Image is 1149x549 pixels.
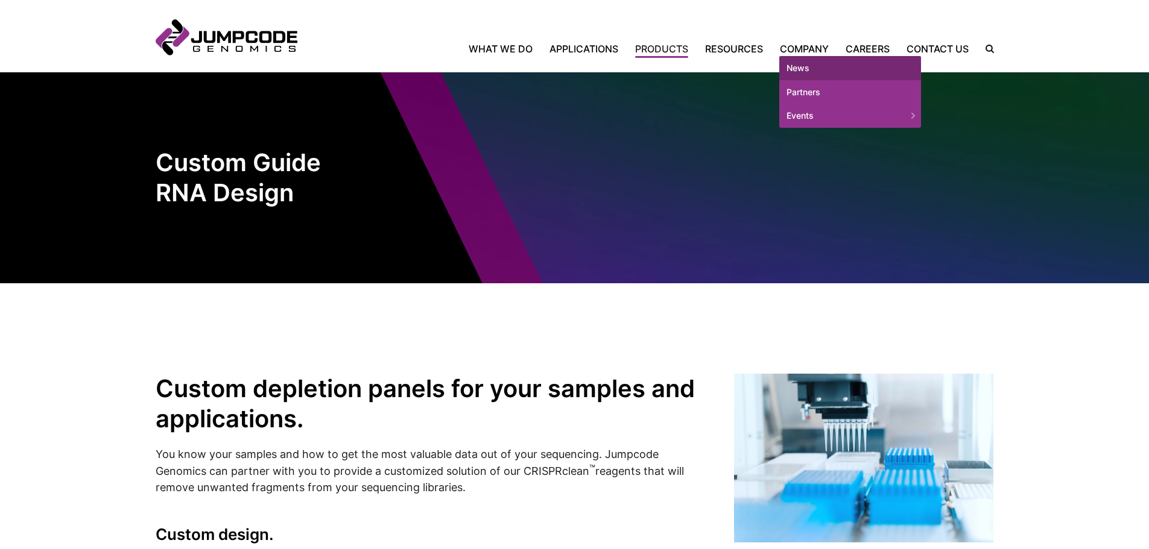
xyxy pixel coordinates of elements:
a: Contact Us [898,42,977,56]
a: Products [627,42,697,56]
a: Events [779,104,921,128]
a: Partners [779,80,921,104]
a: News [779,56,921,80]
a: Resources [697,42,771,56]
label: Search the site. [977,45,994,53]
sup: ™ [589,463,595,473]
h2: Custom depletion panels for your samples and applications. [156,374,704,434]
nav: Primary Navigation [297,42,977,56]
a: Company [771,42,837,56]
h2: Custom design. [156,525,704,544]
a: Careers [837,42,898,56]
a: What We Do [469,42,541,56]
span: You know your samples and how to get the most valuable data out of your sequencing. Jumpcode Geno... [156,448,684,494]
a: Applications [541,42,627,56]
h1: Custom Guide RNA Design [156,148,373,208]
img: Automated lab machine with rows of test tubes [734,374,993,542]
